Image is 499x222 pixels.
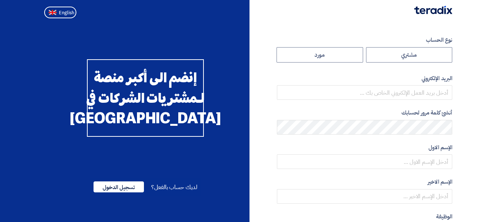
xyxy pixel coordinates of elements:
[277,85,452,100] input: أدخل بريد العمل الإلكتروني الخاص بك ...
[277,143,452,152] label: الإسم الاول
[49,10,57,15] img: en-US.png
[94,181,144,192] span: تسجيل الدخول
[277,74,452,83] label: البريد الإلكتروني
[277,178,452,186] label: الإسم الاخير
[94,183,144,192] a: تسجيل الدخول
[277,189,452,204] input: أدخل الإسم الاخير ...
[277,47,363,63] label: مورد
[151,183,197,192] span: لديك حساب بالفعل؟
[414,6,452,14] img: Teradix logo
[277,154,452,169] input: أدخل الإسم الاول ...
[277,36,452,44] label: نوع الحساب
[87,59,204,137] div: إنضم الى أكبر منصة لـمشتريات الشركات في [GEOGRAPHIC_DATA]
[44,7,76,18] button: English
[366,47,453,63] label: مشتري
[59,10,74,15] span: English
[277,109,452,117] label: أنشئ كلمة مرور لحسابك
[277,212,452,221] label: الوظيفة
